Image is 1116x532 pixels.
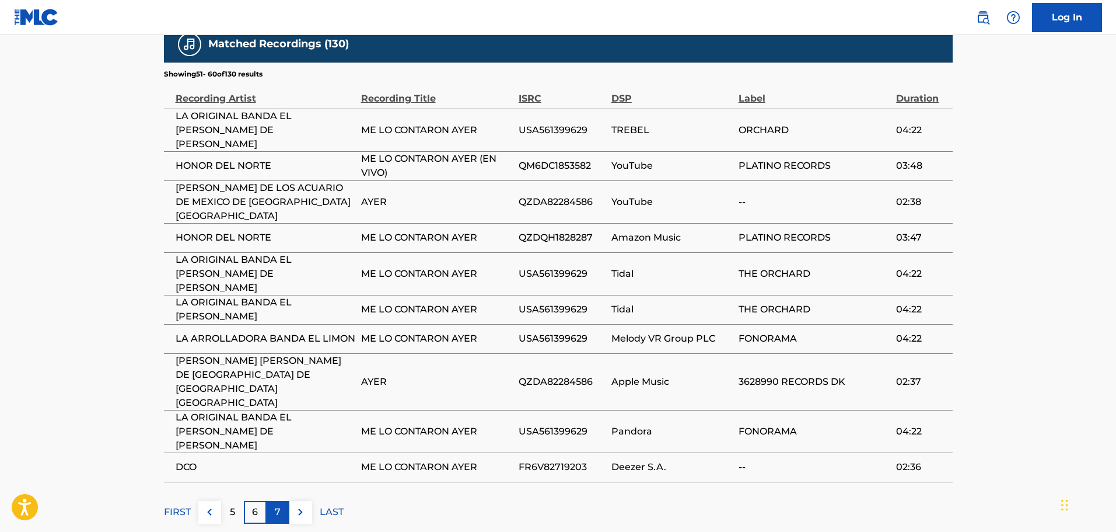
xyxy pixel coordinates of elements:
span: ORCHARD [739,123,890,137]
span: LA ORIGINAL BANDA EL [PERSON_NAME] [176,295,355,324]
span: ME LO CONTARON AYER [361,332,513,346]
span: Amazon Music [611,231,733,245]
a: Log In [1032,3,1102,32]
div: ISRC [519,79,606,106]
span: QZDA82284586 [519,375,606,389]
span: Pandora [611,425,733,439]
span: YouTube [611,159,733,173]
h5: Matched Recordings (130) [208,37,349,51]
span: ME LO CONTARON AYER [361,425,513,439]
span: 04:22 [896,302,946,317]
img: search [976,11,990,25]
span: Tidal [611,302,733,317]
span: ME LO CONTARON AYER (EN VIVO) [361,152,513,180]
div: Drag [1061,488,1068,523]
span: ME LO CONTARON AYER [361,302,513,317]
img: Matched Recordings [183,37,197,51]
span: 3628990 RECORDS DK [739,375,890,389]
p: Showing 51 - 60 of 130 results [164,69,263,79]
p: LAST [320,505,344,519]
span: Deezer S.A. [611,460,733,474]
span: QZDA82284586 [519,195,606,209]
span: Apple Music [611,375,733,389]
img: left [202,505,216,519]
span: ME LO CONTARON AYER [361,231,513,245]
div: Recording Title [361,79,513,106]
span: LA ORIGINAL BANDA EL [PERSON_NAME] DE [PERSON_NAME] [176,253,355,295]
span: -- [739,195,890,209]
p: 5 [230,505,235,519]
span: QM6DC1853582 [519,159,606,173]
div: Label [739,79,890,106]
span: USA561399629 [519,332,606,346]
p: 6 [252,505,258,519]
div: Duration [896,79,946,106]
span: USA561399629 [519,425,606,439]
span: Tidal [611,267,733,281]
span: AYER [361,375,513,389]
img: right [293,505,307,519]
span: 02:38 [896,195,946,209]
span: -- [739,460,890,474]
img: help [1006,11,1020,25]
span: TREBEL [611,123,733,137]
span: 04:22 [896,332,946,346]
span: [PERSON_NAME] [PERSON_NAME] DE [GEOGRAPHIC_DATA] DE [GEOGRAPHIC_DATA] [GEOGRAPHIC_DATA] [176,354,355,410]
iframe: Chat Widget [1058,476,1116,532]
span: FONORAMA [739,425,890,439]
span: USA561399629 [519,267,606,281]
p: 7 [275,505,281,519]
span: 02:36 [896,460,946,474]
span: 03:48 [896,159,946,173]
span: [PERSON_NAME] DE LOS ACUARIO DE MEXICO DE [GEOGRAPHIC_DATA] [GEOGRAPHIC_DATA] [176,181,355,223]
span: THE ORCHARD [739,302,890,317]
span: ME LO CONTARON AYER [361,123,513,137]
span: 04:22 [896,123,946,137]
span: PLATINO RECORDS [739,231,890,245]
span: LA ORIGINAL BANDA EL [PERSON_NAME] DE [PERSON_NAME] [176,109,355,151]
span: AYER [361,195,513,209]
span: HONOR DEL NORTE [176,231,355,245]
span: USA561399629 [519,123,606,137]
span: PLATINO RECORDS [739,159,890,173]
span: FONORAMA [739,332,890,346]
span: THE ORCHARD [739,267,890,281]
span: LA ORIGINAL BANDA EL [PERSON_NAME] DE [PERSON_NAME] [176,411,355,453]
span: ME LO CONTARON AYER [361,267,513,281]
img: MLC Logo [14,9,59,26]
span: ME LO CONTARON AYER [361,460,513,474]
span: DCO [176,460,355,474]
span: 02:37 [896,375,946,389]
span: 04:22 [896,425,946,439]
div: Recording Artist [176,79,355,106]
span: 04:22 [896,267,946,281]
span: 03:47 [896,231,946,245]
div: DSP [611,79,733,106]
span: FR6V82719203 [519,460,606,474]
div: Help [1002,6,1025,29]
a: Public Search [971,6,995,29]
span: Melody VR Group PLC [611,332,733,346]
span: USA561399629 [519,302,606,317]
p: FIRST [164,505,191,519]
span: LA ARROLLADORA BANDA EL LIMON [176,332,355,346]
span: HONOR DEL NORTE [176,159,355,173]
span: QZDQH1828287 [519,231,606,245]
span: YouTube [611,195,733,209]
